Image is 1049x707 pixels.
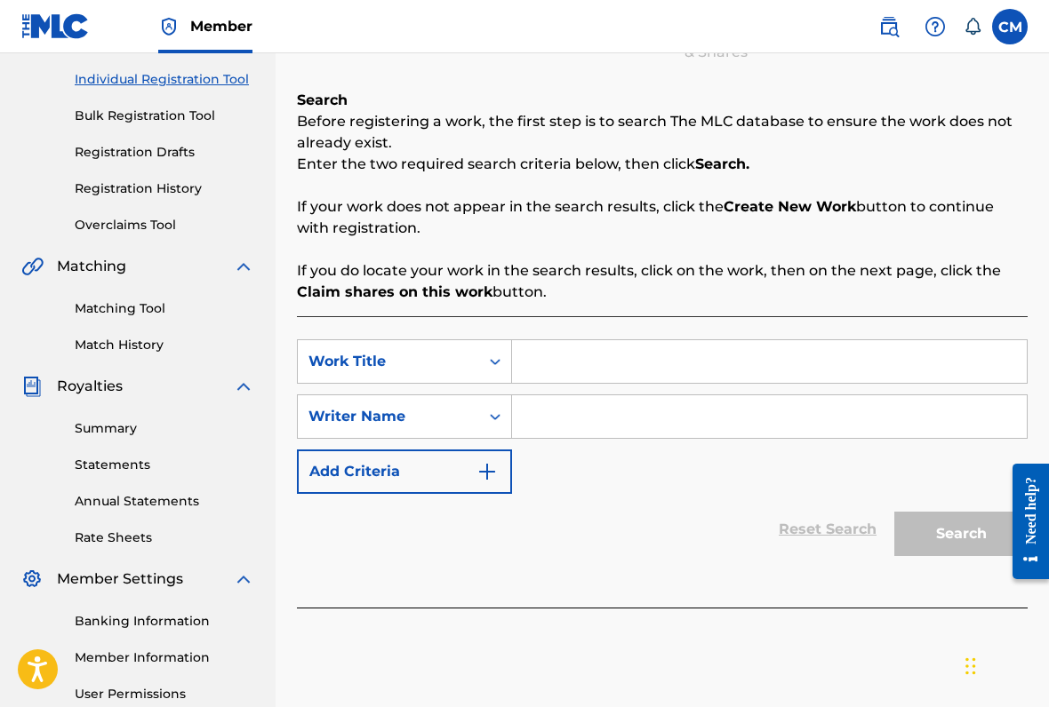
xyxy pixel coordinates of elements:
[878,16,900,37] img: search
[233,256,254,277] img: expand
[75,492,254,511] a: Annual Statements
[21,13,90,39] img: MLC Logo
[297,91,348,108] b: Search
[75,143,254,162] a: Registration Drafts
[75,612,254,631] a: Banking Information
[297,339,1028,565] form: Search Form
[75,648,254,667] a: Member Information
[75,419,254,438] a: Summary
[992,9,1028,44] div: User Menu
[75,456,254,474] a: Statements
[308,406,468,427] div: Writer Name
[75,70,254,89] a: Individual Registration Tool
[871,9,907,44] a: Public Search
[75,216,254,234] a: Overclaims Tool
[917,9,953,44] div: Help
[233,568,254,590] img: expand
[476,461,498,482] img: 9d2ae6d4665cec9f34b9.svg
[75,179,254,198] a: Registration History
[297,283,492,300] strong: Claim shares on this work
[297,260,1028,303] p: If you do locate your work in the search results, click on the work, then on the next page, click...
[297,154,1028,175] p: Enter the two required search criteria below, then click
[75,685,254,703] a: User Permissions
[158,16,180,37] img: Top Rightsholder
[695,155,749,172] strong: Search.
[190,16,252,36] span: Member
[297,196,1028,239] p: If your work does not appear in the search results, click the button to continue with registration.
[57,376,123,397] span: Royalties
[297,449,512,494] button: Add Criteria
[21,376,43,397] img: Royalties
[925,16,946,37] img: help
[57,568,183,590] span: Member Settings
[57,256,126,277] span: Matching
[21,568,43,590] img: Member Settings
[964,18,981,36] div: Notifications
[75,107,254,125] a: Bulk Registration Tool
[308,351,468,372] div: Work Title
[75,528,254,547] a: Rate Sheets
[297,111,1028,154] p: Before registering a work, the first step is to search The MLC database to ensure the work does n...
[75,336,254,354] a: Match History
[75,299,254,318] a: Matching Tool
[21,256,44,277] img: Matching
[960,622,1049,707] iframe: Chat Widget
[965,639,976,693] div: Drag
[233,376,254,397] img: expand
[724,198,856,215] strong: Create New Work
[999,448,1049,594] iframe: Resource Center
